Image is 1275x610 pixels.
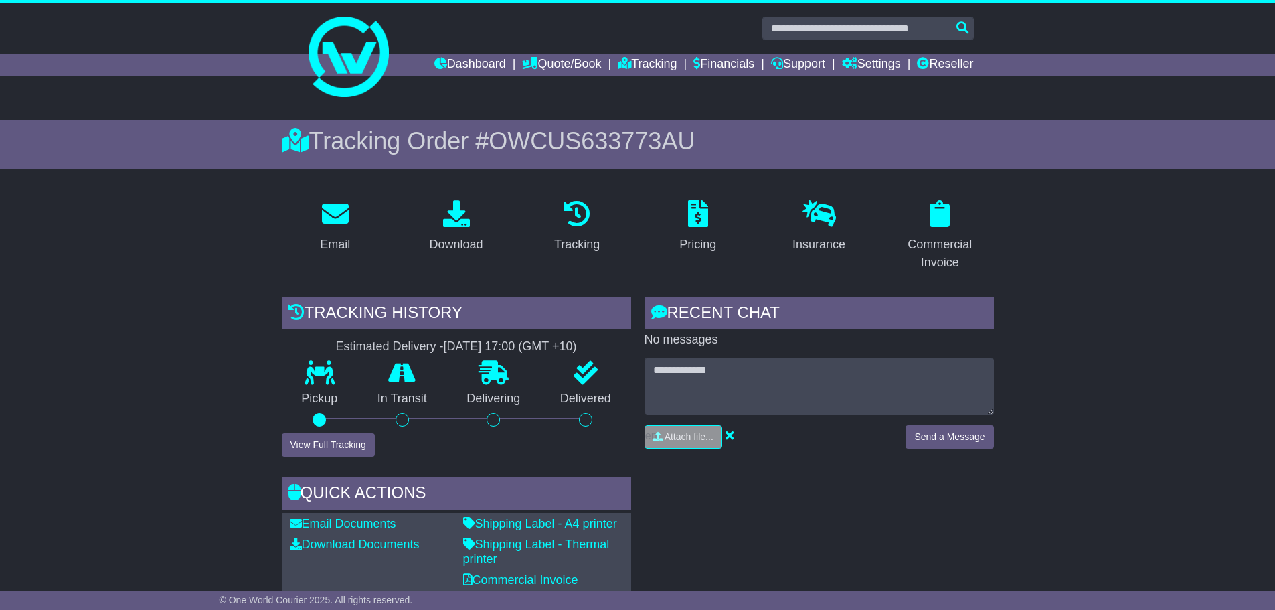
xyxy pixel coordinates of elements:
[618,54,677,76] a: Tracking
[522,54,601,76] a: Quote/Book
[444,339,577,354] div: [DATE] 17:00 (GMT +10)
[282,339,631,354] div: Estimated Delivery -
[489,127,695,155] span: OWCUS633773AU
[420,196,491,258] a: Download
[645,333,994,348] p: No messages
[311,196,359,258] a: Email
[290,517,396,530] a: Email Documents
[463,573,578,587] a: Commercial Invoice
[463,538,610,566] a: Shipping Label - Thermal printer
[917,54,973,76] a: Reseller
[434,54,506,76] a: Dashboard
[906,425,993,449] button: Send a Message
[320,236,350,254] div: Email
[792,236,845,254] div: Insurance
[545,196,608,258] a: Tracking
[554,236,600,254] div: Tracking
[679,236,716,254] div: Pricing
[282,392,358,406] p: Pickup
[290,538,420,551] a: Download Documents
[540,392,631,406] p: Delivered
[463,517,617,530] a: Shipping Label - A4 printer
[671,196,725,258] a: Pricing
[429,236,483,254] div: Download
[357,392,447,406] p: In Transit
[282,297,631,333] div: Tracking history
[784,196,854,258] a: Insurance
[842,54,901,76] a: Settings
[895,236,985,272] div: Commercial Invoice
[645,297,994,333] div: RECENT CHAT
[447,392,541,406] p: Delivering
[886,196,994,277] a: Commercial Invoice
[693,54,754,76] a: Financials
[282,477,631,513] div: Quick Actions
[282,127,994,155] div: Tracking Order #
[282,433,375,457] button: View Full Tracking
[220,595,413,605] span: © One World Courier 2025. All rights reserved.
[771,54,825,76] a: Support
